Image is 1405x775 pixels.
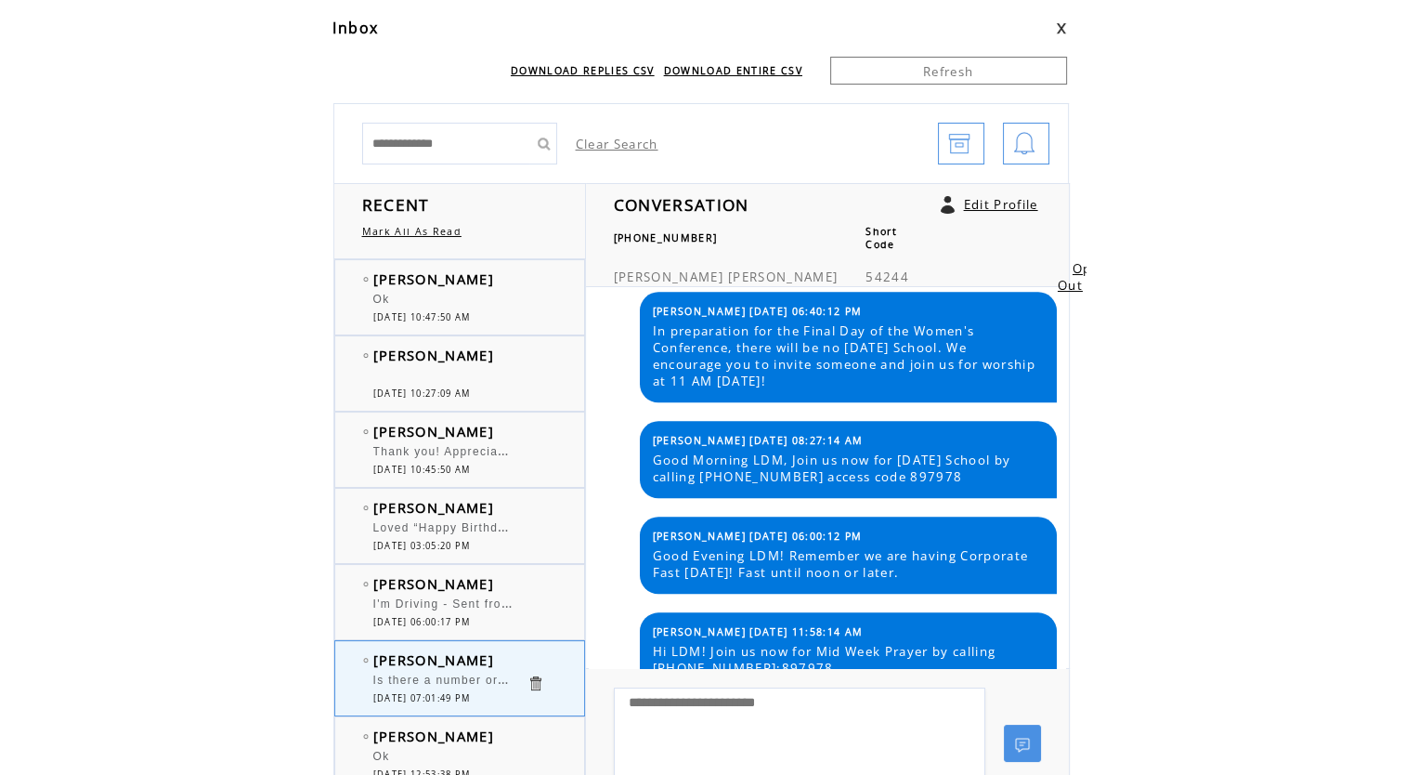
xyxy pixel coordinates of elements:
span: [PERSON_NAME] [373,269,494,288]
img: bulletEmpty.png [363,429,369,434]
input: Submit [529,123,557,164]
img: bulletEmpty.png [363,353,369,358]
span: Good Morning LDM, Join us now for [DATE] School by calling [PHONE_NUMBER] access code 897978 [653,452,1043,485]
img: bulletEmpty.png [363,582,369,586]
span: Hi LDM! Join us now for Mid Week Prayer by calling [PHONE_NUMBER];897978 [653,643,1043,676]
a: Edit Profile [964,196,1038,213]
a: Click to delete these messgaes [527,675,544,692]
span: RECENT [362,193,430,216]
span: 54244 [865,269,909,285]
span: Inbox [333,18,379,38]
span: [PERSON_NAME] [373,346,494,364]
span: [PERSON_NAME] [373,727,494,745]
span: [PERSON_NAME] [DATE] 06:40:12 PM [653,305,863,318]
a: Mark All As Read [362,225,462,238]
span: Good Evening LDM! Remember we are having Corporate Fast [DATE]! Fast until noon or later. [653,547,1043,581]
span: [PERSON_NAME] [DATE] 06:00:12 PM [653,530,863,543]
span: Ok [373,293,390,306]
img: 🙏 [507,369,574,436]
span: [PERSON_NAME] [614,269,723,285]
span: [DATE] 10:47:50 AM [373,311,471,323]
a: Clear Search [576,136,658,152]
span: [PHONE_NUMBER] [614,231,718,244]
span: [PERSON_NAME] [373,422,494,440]
span: [DATE] 03:05:20 PM [373,540,471,552]
span: In preparation for the Final Day of the Women's Conference, there will be no [DATE] School. We en... [653,322,1043,389]
span: [DATE] 10:45:50 AM [373,464,471,476]
a: Refresh [830,57,1067,85]
img: bulletEmpty.png [363,277,369,282]
img: archive.png [948,124,970,165]
span: [PERSON_NAME] [373,498,494,517]
img: bulletEmpty.png [363,658,369,663]
a: DOWNLOAD ENTIRE CSV [664,64,802,77]
a: Opt Out [1058,260,1098,294]
span: [PERSON_NAME] [373,650,494,669]
span: [DATE] 06:00:17 PM [373,616,471,628]
a: DOWNLOAD REPLIES CSV [511,64,655,77]
img: bell.png [1013,124,1035,165]
span: [PERSON_NAME] [DATE] 08:27:14 AM [653,434,864,447]
span: Thank you! Appreciate it the wishes!! [373,440,601,459]
span: CONVERSATION [614,193,749,216]
img: ❤ [440,369,507,436]
span: [DATE] 10:27:09 AM [373,387,471,400]
span: I'm Driving - Sent from My Car [373,593,560,611]
a: Click to edit user profile [941,196,955,214]
span: Short Code [865,225,897,251]
span: [DATE] 07:01:49 PM [373,692,471,704]
span: [PERSON_NAME] [DATE] 11:58:14 AM [653,625,864,638]
img: bulletEmpty.png [363,734,369,739]
span: [PERSON_NAME] [373,574,494,593]
span: Is there a number or code for [DEMOGRAPHIC_DATA] study? [373,669,748,688]
img: bulletEmpty.png [363,506,369,510]
span: [PERSON_NAME] [728,269,838,285]
span: Ok [373,750,390,763]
